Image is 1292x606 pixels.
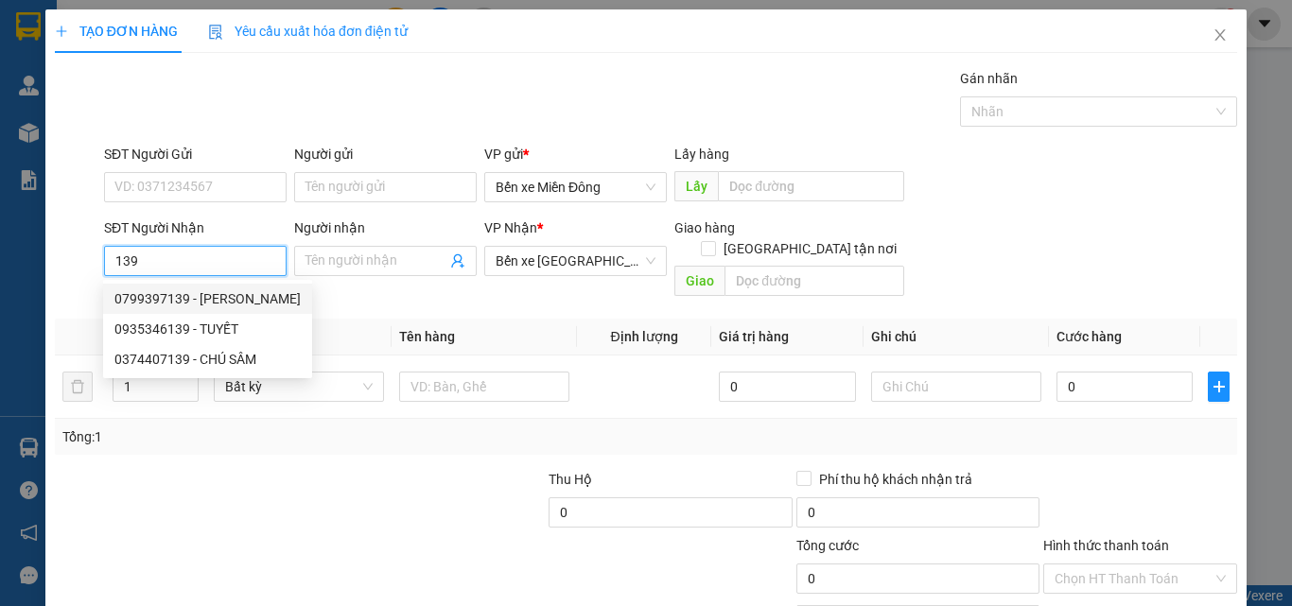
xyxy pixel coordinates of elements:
span: Phí thu hộ khách nhận trả [812,469,980,490]
img: icon [208,25,223,40]
div: SĐT Người Nhận [104,217,287,238]
label: Gán nhãn [960,71,1018,86]
span: Giao hàng [674,220,735,235]
li: VP Bến xe [GEOGRAPHIC_DATA] [131,102,252,164]
span: Lấy hàng [674,147,729,162]
div: Người gửi [294,144,477,164]
input: Ghi Chú [871,372,1041,402]
span: [GEOGRAPHIC_DATA] tận nơi [716,238,904,259]
div: 0935346139 - TUYẾT [103,314,312,344]
div: 0374407139 - CHÚ SÂM [114,349,301,370]
button: plus [1208,372,1230,402]
span: Giao [674,266,725,296]
div: SĐT Người Gửi [104,144,287,164]
input: Dọc đường [725,266,904,296]
div: 0799397139 - ANH VŨ [103,284,312,314]
span: Giá trị hàng [719,329,789,344]
span: Bến xe Miền Đông [496,173,655,201]
div: VP gửi [484,144,667,164]
span: close [1213,27,1228,43]
span: Tên hàng [399,329,455,344]
input: VD: Bàn, Ghế [399,372,569,402]
div: Tổng: 1 [62,426,500,447]
span: plus [55,25,68,38]
span: VP Nhận [484,220,537,235]
span: TẠO ĐƠN HÀNG [55,24,178,39]
span: Cước hàng [1056,329,1122,344]
span: Thu Hộ [549,472,592,487]
li: VP Bến xe Miền Đông [9,102,131,144]
div: 0935346139 - TUYẾT [114,319,301,339]
button: Close [1194,9,1247,62]
span: plus [1209,379,1229,394]
label: Hình thức thanh toán [1043,538,1169,553]
button: delete [62,372,93,402]
div: Người nhận [294,217,477,238]
th: Ghi chú [864,319,1049,355]
span: Yêu cầu xuất hóa đơn điện tử [208,24,408,39]
input: 0 [719,372,855,402]
div: 0374407139 - CHÚ SÂM [103,344,312,374]
div: 0799397139 - [PERSON_NAME] [114,288,301,309]
span: Bất kỳ [225,372,373,401]
input: Dọc đường [718,171,904,201]
span: Định lượng [610,329,677,344]
span: Tổng cước [796,538,859,553]
span: Lấy [674,171,718,201]
span: Bến xe Quảng Ngãi [496,247,655,275]
span: user-add [450,253,465,268]
li: Rạng Đông Buslines [9,9,274,80]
